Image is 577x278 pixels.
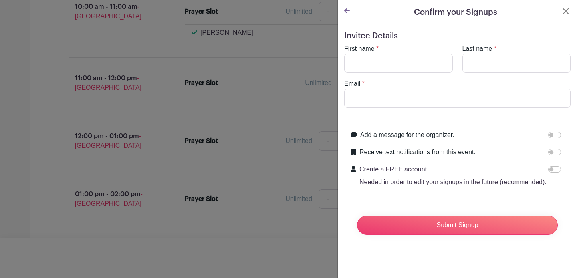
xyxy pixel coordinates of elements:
[360,130,454,140] label: Add a message for the organizer.
[462,44,492,54] label: Last name
[359,147,476,157] label: Receive text notifications from this event.
[561,6,571,16] button: Close
[414,6,497,18] h5: Confirm your Signups
[359,177,547,187] p: Needed in order to edit your signups in the future (recommended).
[344,79,360,89] label: Email
[357,216,558,235] input: Submit Signup
[359,165,547,174] p: Create a FREE account.
[344,44,375,54] label: First name
[344,31,571,41] h5: Invitee Details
